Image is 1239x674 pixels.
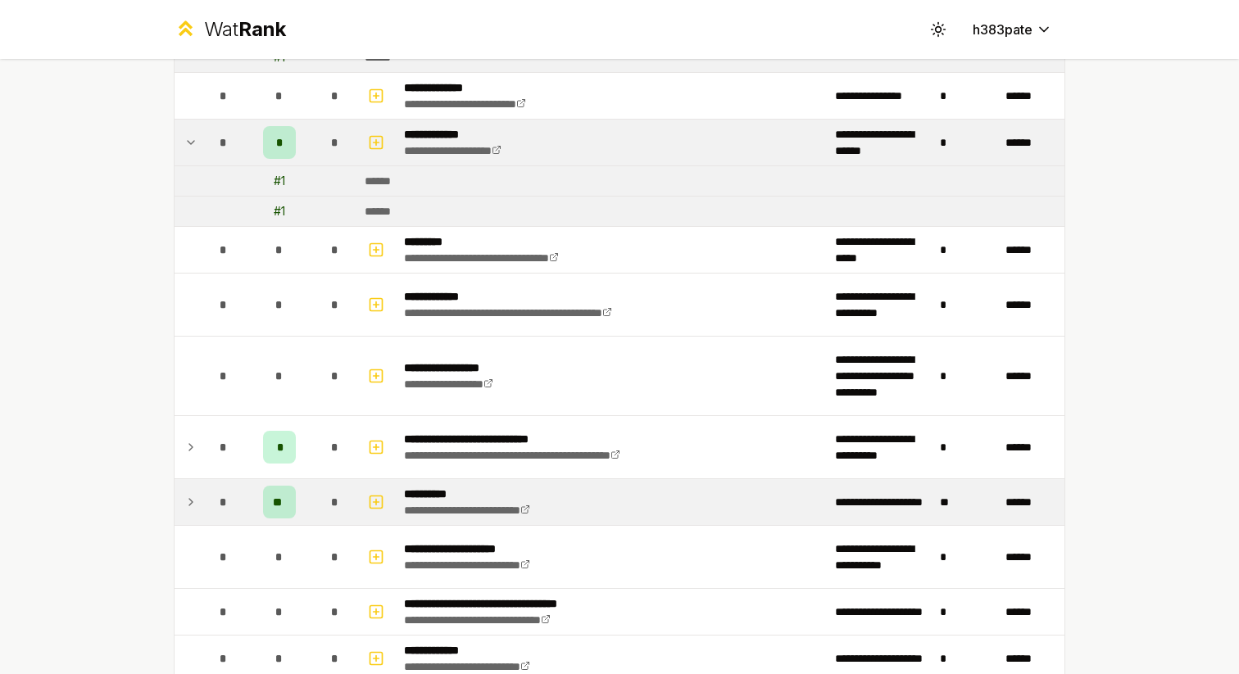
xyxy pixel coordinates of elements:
[174,16,286,43] a: WatRank
[960,15,1065,44] button: h383pate
[238,17,286,41] span: Rank
[274,203,285,219] div: # 1
[973,20,1032,39] span: h383pate
[204,16,286,43] div: Wat
[274,173,285,189] div: # 1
